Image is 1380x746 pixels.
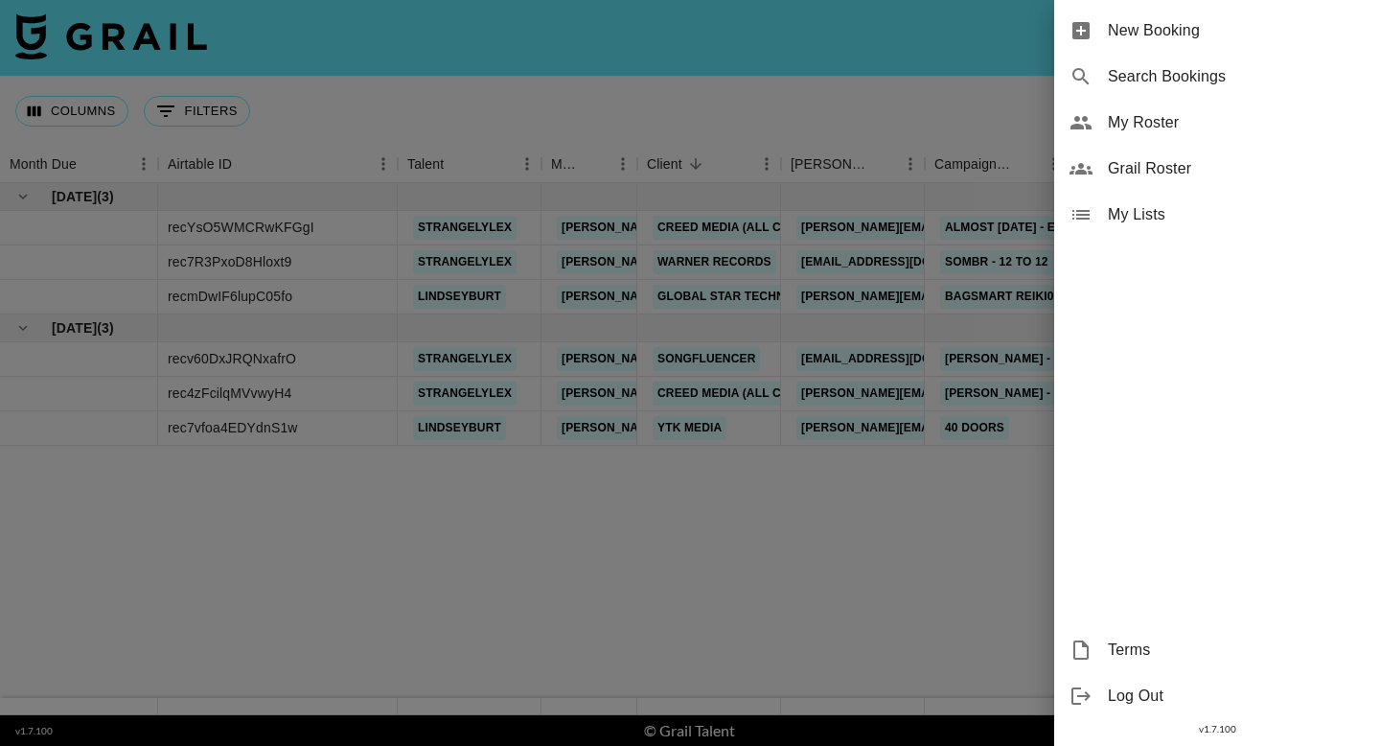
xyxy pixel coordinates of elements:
[1108,639,1365,662] span: Terms
[1108,685,1365,708] span: Log Out
[1054,627,1380,673] div: Terms
[1054,192,1380,238] div: My Lists
[1108,203,1365,226] span: My Lists
[1108,111,1365,134] span: My Roster
[1108,19,1365,42] span: New Booking
[1054,8,1380,54] div: New Booking
[1054,146,1380,192] div: Grail Roster
[1054,54,1380,100] div: Search Bookings
[1108,65,1365,88] span: Search Bookings
[1108,157,1365,180] span: Grail Roster
[1054,719,1380,739] div: v 1.7.100
[1054,673,1380,719] div: Log Out
[1054,100,1380,146] div: My Roster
